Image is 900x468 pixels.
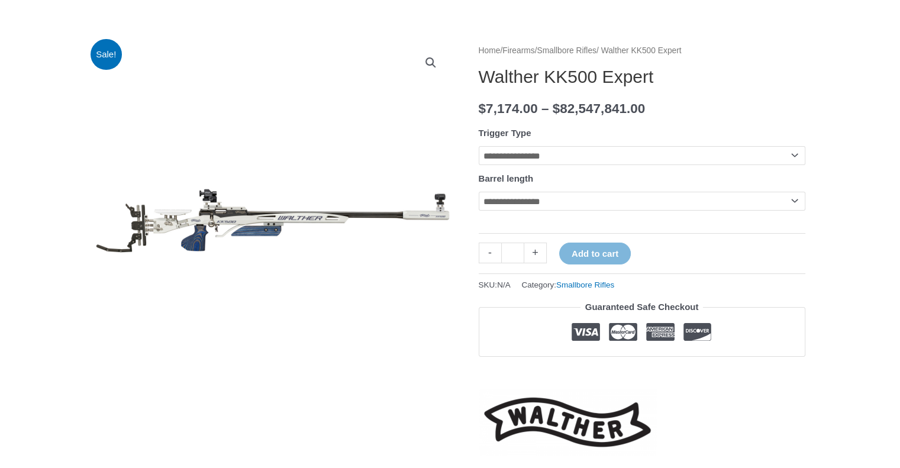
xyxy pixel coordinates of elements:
span: Sale! [91,39,122,70]
span: $ [553,101,560,116]
h1: Walther KK500 Expert [479,66,805,88]
bdi: 7,174.00 [479,101,538,116]
legend: Guaranteed Safe Checkout [580,299,704,315]
a: View full-screen image gallery [420,52,441,73]
label: Barrel length [479,173,534,183]
nav: Breadcrumb [479,43,805,59]
a: Smallbore Rifles [556,280,614,289]
a: Firearms [502,46,534,55]
a: + [524,243,547,263]
span: $ [479,101,486,116]
button: Add to cart [559,243,631,264]
iframe: Customer reviews powered by Trustpilot [479,366,805,380]
span: Category: [521,277,614,292]
a: Walther [479,389,656,456]
span: SKU: [479,277,511,292]
a: - [479,243,501,263]
span: – [541,101,549,116]
span: N/A [497,280,511,289]
bdi: 82,547,841.00 [553,101,645,116]
input: Product quantity [501,243,524,263]
label: Trigger Type [479,128,531,138]
a: Home [479,46,501,55]
a: Smallbore Rifles [537,46,596,55]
